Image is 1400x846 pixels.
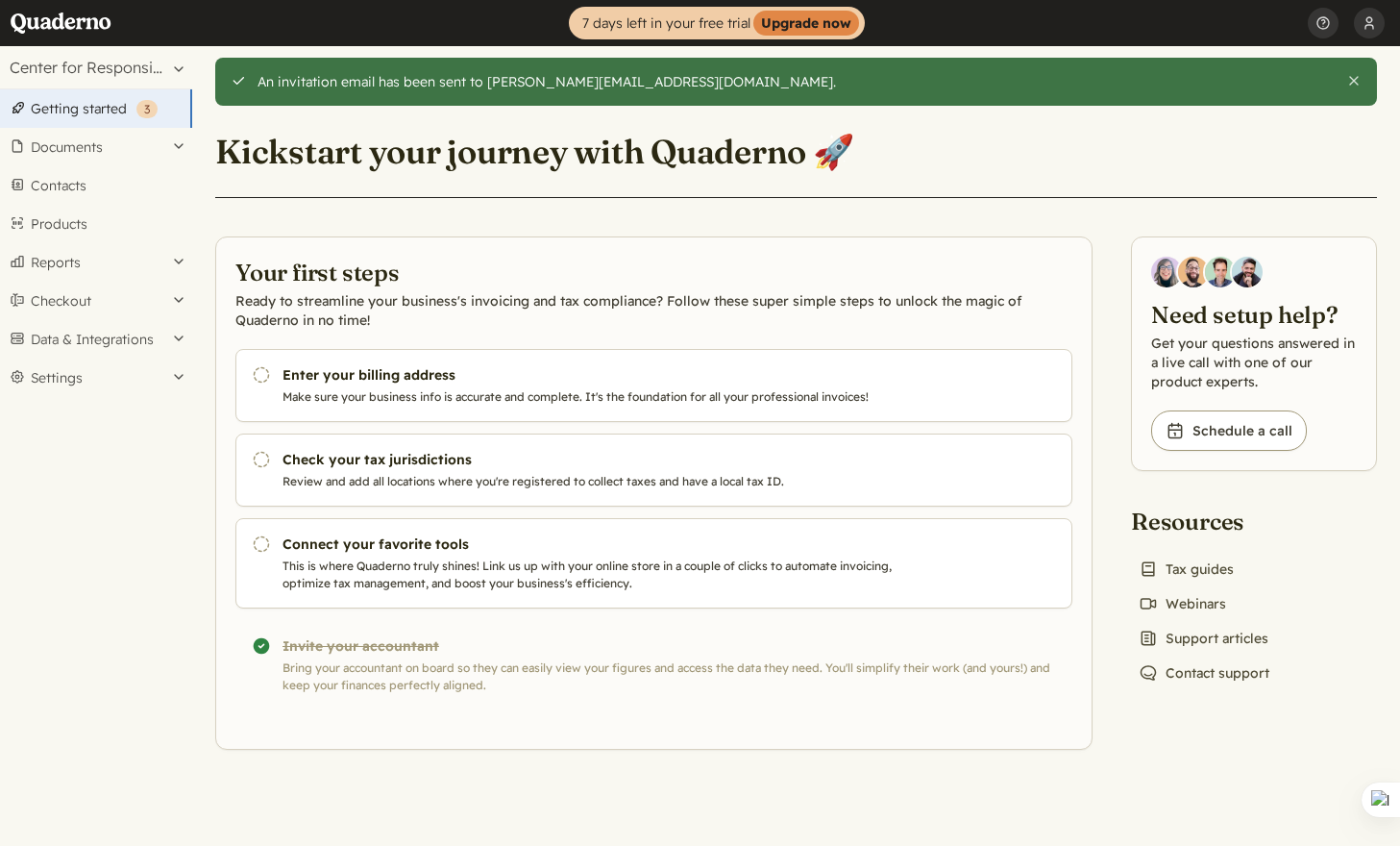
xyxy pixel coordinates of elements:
p: Ready to streamline your business's invoicing and tax compliance? Follow these super simple steps... [235,291,1072,330]
strong: Upgrade now [753,11,859,36]
h2: Your first steps [235,257,1072,287]
a: Schedule a call [1151,411,1307,451]
h3: Check your tax jurisdictions [282,450,927,469]
a: Tax guides [1131,556,1241,583]
button: Close this alert [1346,73,1362,88]
p: Review and add all locations where you're registered to collect taxes and have a local tax ID. [282,473,927,490]
img: Diana Carrasco, Account Executive at Quaderno [1151,257,1182,287]
a: Check your tax jurisdictions Review and add all locations where you're registered to collect taxe... [235,434,1072,507]
img: Ivo Oltmans, Business Developer at Quaderno [1205,257,1236,287]
a: 7 days left in your free trialUpgrade now [569,7,865,39]
p: Make sure your business info is accurate and complete. It's the foundation for all your professio... [282,388,927,406]
a: Contact support [1131,659,1277,686]
p: This is where Quaderno truly shines! Link us up with your online store in a couple of clicks to a... [282,558,927,592]
a: Connect your favorite tools This is where Quaderno truly shines! Link us up with your online stor... [235,518,1072,609]
img: Javier Rubio, DevRel at Quaderno [1232,257,1263,287]
a: Webinars [1131,590,1234,617]
h2: Need setup help? [1151,299,1357,330]
a: Enter your billing address Make sure your business info is accurate and complete. It's the founda... [235,349,1072,422]
a: Support articles [1131,625,1276,652]
h1: Kickstart your journey with Quaderno 🚀 [215,131,854,173]
img: Jairo Fumero, Account Executive at Quaderno [1178,257,1209,287]
div: An invitation email has been sent to [PERSON_NAME][EMAIL_ADDRESS][DOMAIN_NAME]. [258,73,1332,90]
h2: Resources [1131,506,1277,536]
h3: Enter your billing address [282,365,927,385]
h3: Connect your favorite tools [282,535,927,554]
p: Get your questions answered in a live call with one of our product experts. [1151,334,1357,391]
span: 3 [144,102,150,116]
